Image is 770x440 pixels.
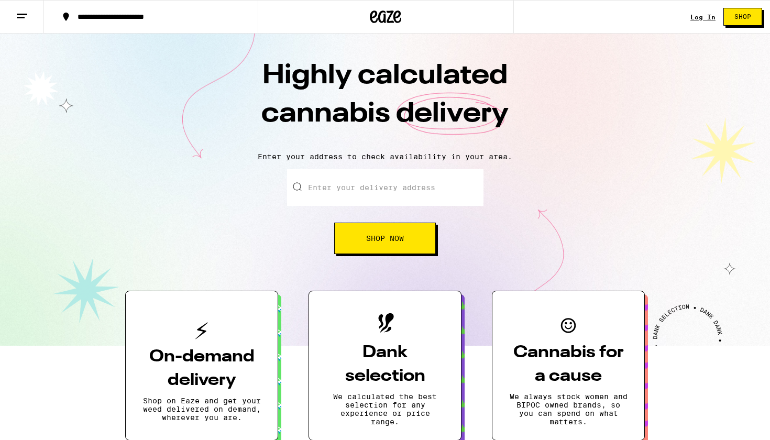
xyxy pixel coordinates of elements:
[10,152,760,161] p: Enter your address to check availability in your area.
[366,235,404,242] span: Shop Now
[287,169,483,206] input: Enter your delivery address
[326,392,444,426] p: We calculated the best selection for any experience or price range.
[326,341,444,388] h3: Dank selection
[6,7,75,16] span: Hi. Need any help?
[734,14,751,20] span: Shop
[334,223,436,254] button: Shop Now
[723,8,762,26] button: Shop
[142,397,261,422] p: Shop on Eaze and get your weed delivered on demand, wherever you are.
[142,345,261,392] h3: On-demand delivery
[509,341,628,388] h3: Cannabis for a cause
[509,392,628,426] p: We always stock women and BIPOC owned brands, so you can spend on what matters.
[690,14,716,20] a: Log In
[202,57,568,144] h1: Highly calculated cannabis delivery
[716,8,770,26] a: Shop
